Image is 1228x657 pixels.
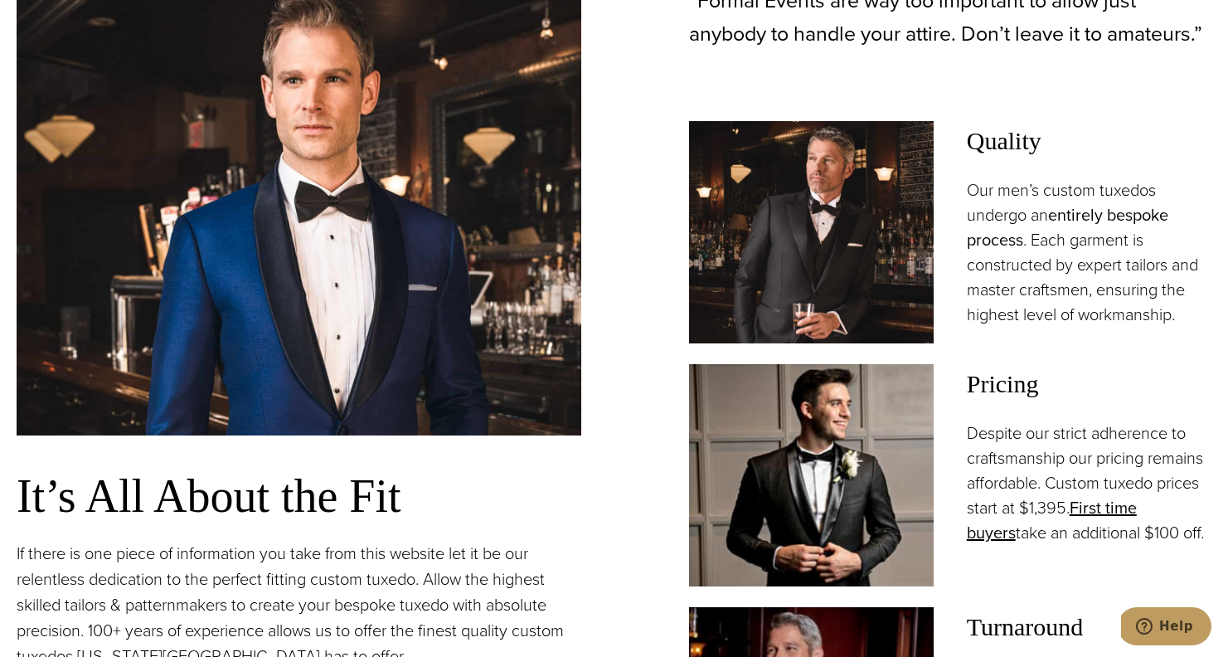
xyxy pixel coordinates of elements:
[967,364,1211,404] span: Pricing
[17,469,581,524] h3: It’s All About the Fit
[967,178,1211,327] p: Our men’s custom tuxedos undergo an . Each garment is constructed by expert tailors and master cr...
[967,421,1211,545] p: Despite our strict adherence to craftsmanship our pricing remains affordable. Custom tuxedo price...
[967,121,1211,161] span: Quality
[1121,607,1211,649] iframe: Opens a widget where you can chat to one of our agents
[967,202,1168,252] a: entirely bespoke process
[967,495,1137,545] a: First time buyers
[689,364,934,586] img: Client in classic black shawl collar black custom tuxedo.
[689,121,934,343] img: Model at bar in vested custom wedding tuxedo in black with white shirt and black bowtie. Fabric b...
[967,607,1211,647] span: Turnaround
